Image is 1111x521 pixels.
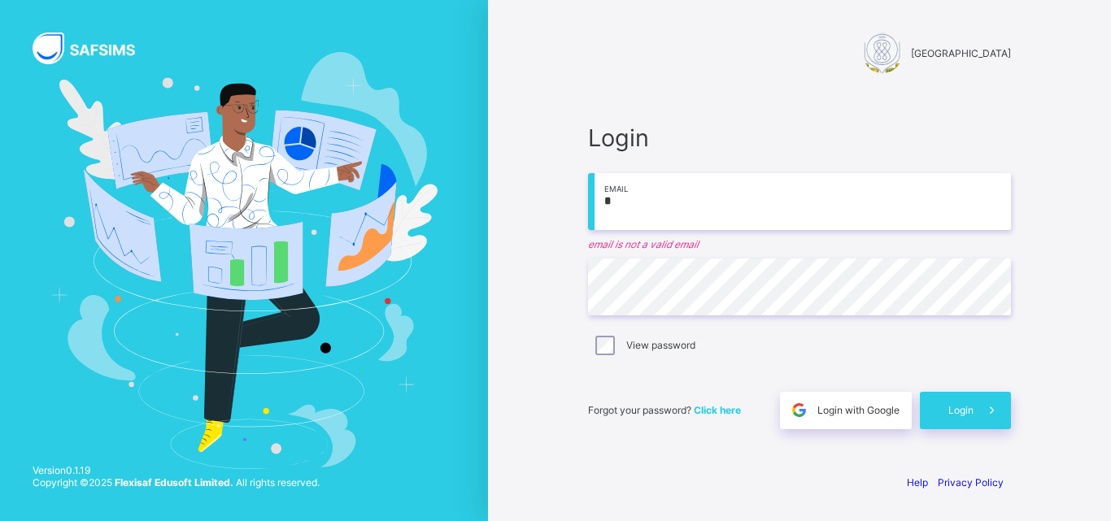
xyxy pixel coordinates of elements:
[694,404,741,416] a: Click here
[588,124,1011,152] span: Login
[911,47,1011,59] span: [GEOGRAPHIC_DATA]
[33,33,155,64] img: SAFSIMS Logo
[588,404,741,416] span: Forgot your password?
[948,404,974,416] span: Login
[588,238,1011,250] em: email is not a valid email
[33,464,320,476] span: Version 0.1.19
[938,476,1004,488] a: Privacy Policy
[50,52,438,468] img: Hero Image
[626,339,695,351] label: View password
[115,476,233,488] strong: Flexisaf Edusoft Limited.
[907,476,928,488] a: Help
[790,401,808,419] img: google.396cfc9801f0270233282035f929180a.svg
[817,404,900,416] span: Login with Google
[33,476,320,488] span: Copyright © 2025 All rights reserved.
